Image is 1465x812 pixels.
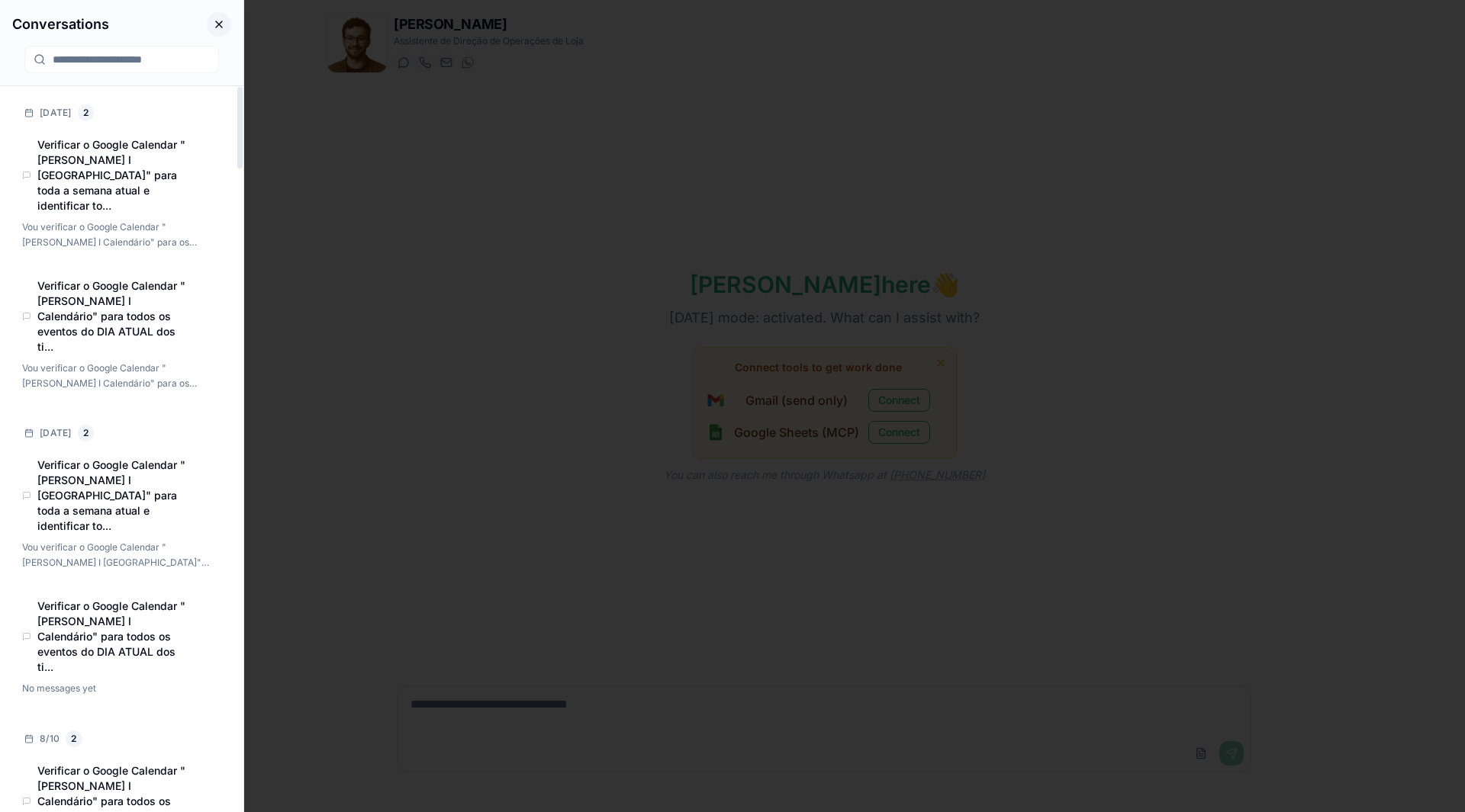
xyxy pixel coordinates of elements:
[22,491,31,500] div: Chat Interface
[22,171,31,180] div: Chat Interface
[66,730,82,747] div: 2
[12,268,225,406] div: Verificar o Google Calendar "[PERSON_NAME] I Calendário" para todos os eventos do DIA ATUAL dos t...
[37,599,188,675] h4: Verificar o Google Calendar "Loja Colombo I Calendário" para todos os eventos do DIA ATUAL dos ti...
[22,540,212,570] p: Vou verificar o Google Calendar "Loja Colombo I Calendário" para toda a semana atual e identifica...
[207,12,231,37] button: Close conversations panel
[37,278,188,355] h4: Verificar o Google Calendar "Loja Colombo I Calendário" para todos os eventos do DIA ATUAL dos ti...
[22,220,212,249] p: Vou verificar o Google Calendar "Loja Colombo I Calendário" para os eventos do dia atual (10 de o...
[37,137,188,213] h4: Verificar o Google Calendar "Loja Colombo I Calendário" para toda a semana atual e identificar to...
[78,104,94,121] div: 2
[12,14,109,35] h3: Conversations
[12,724,225,753] div: 8/10
[12,448,225,586] div: Verificar o Google Calendar "[PERSON_NAME] I [GEOGRAPHIC_DATA]" para toda a semana atual e identi...
[22,797,31,806] div: Chat Interface
[22,681,212,696] p: No messages yet
[22,312,31,321] div: Chat Interface
[12,127,225,265] div: Verificar o Google Calendar "[PERSON_NAME] I [GEOGRAPHIC_DATA]" para toda a semana atual e identi...
[12,98,225,127] div: [DATE]
[22,632,31,641] div: Chat Interface
[12,419,225,448] div: [DATE]
[12,589,225,712] div: Verificar o Google Calendar "[PERSON_NAME] I Calendário" para todos os eventos do DIA ATUAL dos t...
[78,425,94,441] div: 2
[37,457,188,534] h4: Verificar o Google Calendar "Loja Colombo I Calendário" para toda a semana atual e identificar to...
[22,361,212,390] p: Vou verificar o Google Calendar "Loja Colombo I Calendário" para os eventos do dia atual (10 de o...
